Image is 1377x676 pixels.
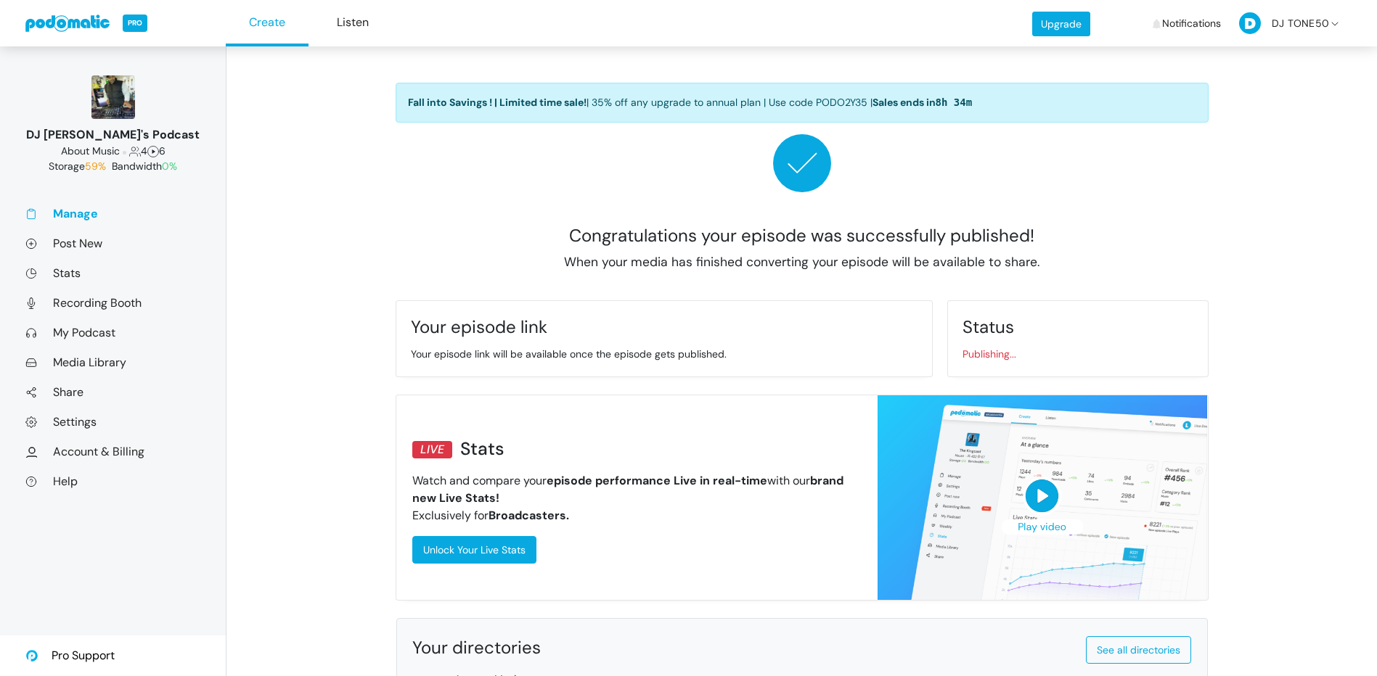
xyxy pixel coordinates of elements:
span: DJ TONE50 [1272,2,1329,45]
a: Share [25,384,200,400]
strong: Broadcasters. [489,508,569,523]
a: Settings [25,414,200,429]
a: Pro Support [25,635,115,676]
p: When your media has finished converting your episode will be available to share. [396,252,1209,271]
img: D-50-eb19e4981b17363a68d2c6d01214d87213df6a9336a16e31fe15d6ecb5c7dd27.png [1239,12,1261,34]
p: Watch and compare your with our Exclusively for [412,472,848,524]
div: DJ [PERSON_NAME]'s Podcast [25,126,200,144]
span: Followers [129,144,141,157]
a: My Podcast [25,325,200,340]
h1: Congratulations your episode was successfully published! [396,210,1209,247]
a: Upgrade [1032,12,1090,36]
img: realtime_stats_post_publish-4ad72b1805500be0dca0d13900fca126d4c730893a97a1902b9a1988259ee90b.png [878,395,1207,600]
a: Media Library [25,355,200,370]
div: LIVE [412,441,452,458]
a: Create [226,1,309,46]
a: Recording Booth [25,295,200,310]
span: Sales ends in [873,96,973,109]
strong: brand new Live Stats! [412,473,843,506]
a: DJ TONE50 [1239,2,1352,45]
span: Notifications [1162,2,1221,45]
div: Your episode link [411,316,918,338]
a: Unlock Your Live Stats [412,536,536,564]
a: Account & Billing [25,444,200,459]
p: Publishing... [963,347,1193,362]
strong: episode performance Live in real-time [547,473,767,488]
a: Post New [25,236,200,251]
a: See all directories [1086,636,1191,664]
span: 59% [85,160,106,173]
h3: Stats [412,439,848,460]
span: About Music [61,144,120,157]
span: Episodes [147,144,159,157]
p: Your episode link will be available once the episode gets published. [411,347,918,362]
a: Listen [311,1,394,46]
a: Fall into Savings ! | Limited time sale!| 35% off any upgrade to annual plan | Use code PODO2Y35 ... [396,83,1209,123]
div: Status [963,316,1193,338]
span: PRO [123,15,147,32]
strong: Fall into Savings ! | Limited time sale! [408,96,587,109]
div: Your directories [412,636,927,659]
span: Bandwidth [112,160,177,173]
a: Stats [25,265,200,281]
span: Storage [49,160,109,173]
a: Manage [25,206,200,221]
div: 4 6 [25,144,200,159]
span: 8h 34m [936,96,973,108]
span: 0% [162,160,177,173]
img: 150x150_16618740.jpg [91,75,135,119]
a: Help [25,474,200,489]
